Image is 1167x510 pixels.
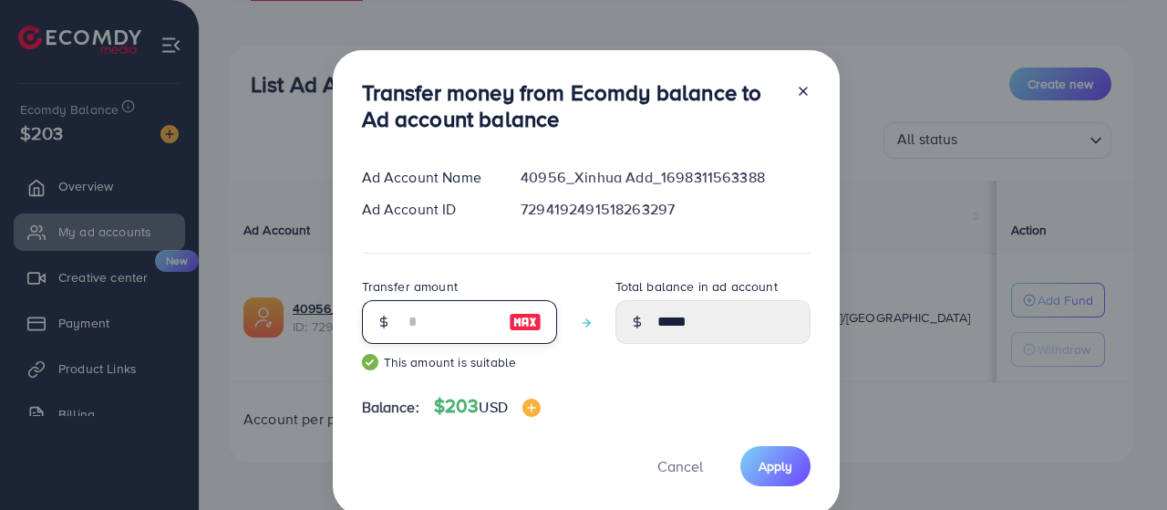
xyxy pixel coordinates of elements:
img: guide [362,354,378,370]
div: 7294192491518263297 [506,199,824,220]
span: Balance: [362,397,419,418]
span: Apply [759,457,792,475]
h4: $203 [434,395,541,418]
small: This amount is suitable [362,353,557,371]
div: 40956_Xinhua Add_1698311563388 [506,167,824,188]
iframe: Chat [1090,428,1153,496]
span: Cancel [657,456,703,476]
label: Transfer amount [362,277,458,296]
img: image [522,399,541,417]
label: Total balance in ad account [615,277,778,296]
button: Apply [740,446,811,485]
div: Ad Account Name [347,167,507,188]
span: USD [479,397,507,417]
img: image [509,311,542,333]
h3: Transfer money from Ecomdy balance to Ad account balance [362,79,781,132]
div: Ad Account ID [347,199,507,220]
button: Cancel [635,446,726,485]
